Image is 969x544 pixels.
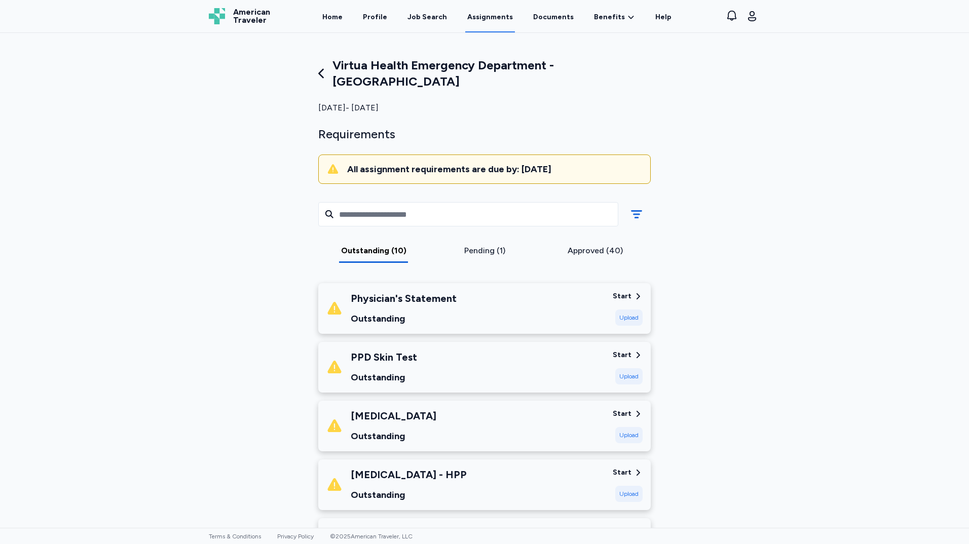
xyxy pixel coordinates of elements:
[613,291,631,301] div: Start
[347,163,642,175] div: All assignment requirements are due by: [DATE]
[209,533,261,540] a: Terms & Conditions
[277,533,314,540] a: Privacy Policy
[594,12,625,22] span: Benefits
[351,488,467,502] div: Outstanding
[318,57,651,90] div: Virtua Health Emergency Department - [GEOGRAPHIC_DATA]
[351,526,441,540] div: Vision Acuity Exam
[433,245,536,257] div: Pending (1)
[615,427,643,443] div: Upload
[351,370,417,384] div: Outstanding
[209,8,225,24] img: Logo
[615,368,643,384] div: Upload
[615,309,643,326] div: Upload
[407,12,447,22] div: Job Search
[465,1,515,32] a: Assignments
[318,126,651,142] div: Requirements
[351,409,436,423] div: [MEDICAL_DATA]
[613,350,631,360] div: Start
[322,245,425,257] div: Outstanding (10)
[351,312,457,326] div: Outstanding
[351,291,457,305] div: Physician's Statement
[351,429,436,443] div: Outstanding
[613,409,631,419] div: Start
[544,245,647,257] div: Approved (40)
[351,350,417,364] div: PPD Skin Test
[613,468,631,478] div: Start
[330,533,413,540] span: © 2025 American Traveler, LLC
[613,526,631,536] div: Start
[615,486,643,502] div: Upload
[594,12,635,22] a: Benefits
[351,468,467,482] div: [MEDICAL_DATA] - HPP
[318,102,651,114] div: [DATE] - [DATE]
[233,8,270,24] span: American Traveler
